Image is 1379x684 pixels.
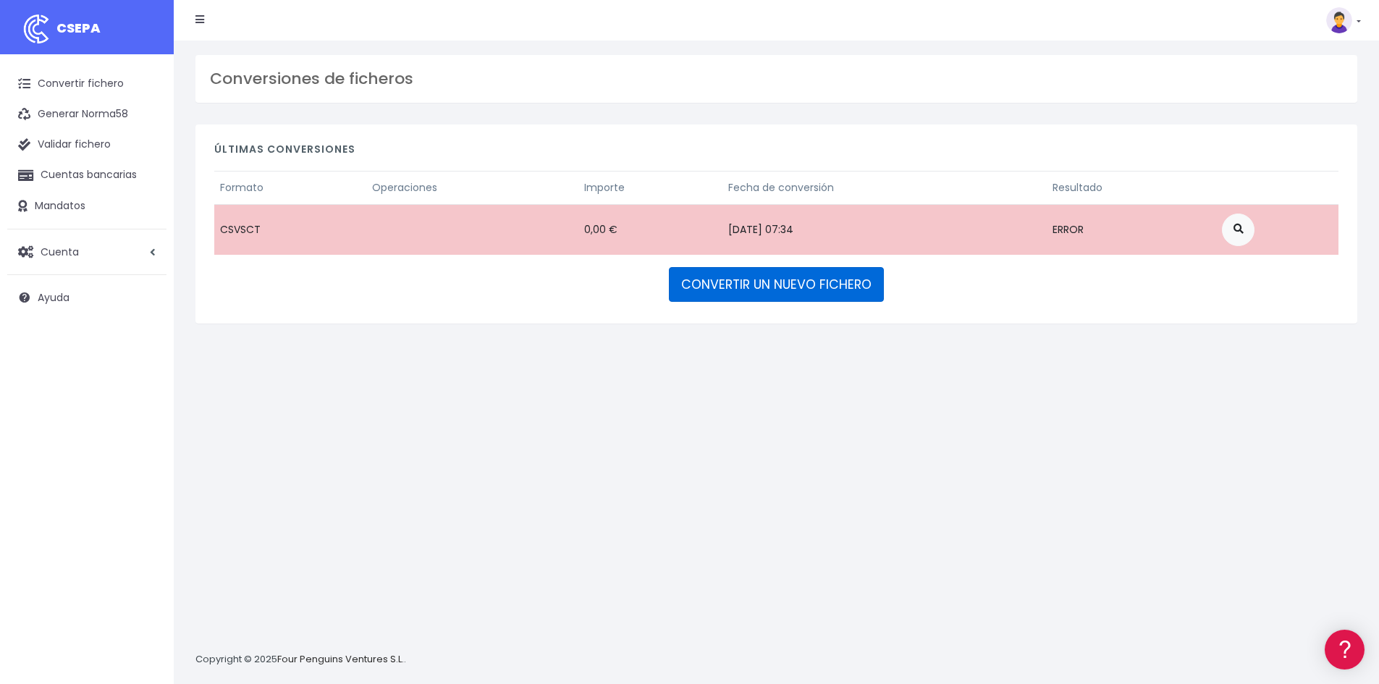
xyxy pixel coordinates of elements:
[195,652,406,667] p: Copyright © 2025 .
[14,101,275,114] div: Información general
[14,183,275,206] a: Formatos
[18,11,54,47] img: logo
[1047,171,1217,204] th: Resultado
[578,204,722,255] td: 0,00 €
[14,123,275,145] a: Información general
[7,191,166,221] a: Mandatos
[14,206,275,228] a: Problemas habituales
[14,287,275,301] div: Facturación
[669,267,884,302] a: CONVERTIR UN NUEVO FICHERO
[214,171,366,204] th: Formato
[56,19,101,37] span: CSEPA
[722,171,1047,204] th: Fecha de conversión
[7,130,166,160] a: Validar fichero
[14,250,275,273] a: Perfiles de empresas
[366,171,578,204] th: Operaciones
[14,311,275,333] a: General
[14,228,275,250] a: Videotutoriales
[1047,204,1217,255] td: ERROR
[14,387,275,413] button: Contáctanos
[578,171,722,204] th: Importe
[214,204,366,255] td: CSVSCT
[1326,7,1352,33] img: profile
[14,160,275,174] div: Convertir ficheros
[7,160,166,190] a: Cuentas bancarias
[277,652,404,666] a: Four Penguins Ventures S.L.
[7,237,166,267] a: Cuenta
[41,244,79,258] span: Cuenta
[199,417,279,431] a: POWERED BY ENCHANT
[38,290,69,305] span: Ayuda
[7,69,166,99] a: Convertir fichero
[7,99,166,130] a: Generar Norma58
[14,370,275,392] a: API
[14,347,275,361] div: Programadores
[7,282,166,313] a: Ayuda
[214,143,1338,163] h4: Últimas conversiones
[722,204,1047,255] td: [DATE] 07:34
[210,69,1343,88] h3: Conversiones de ficheros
